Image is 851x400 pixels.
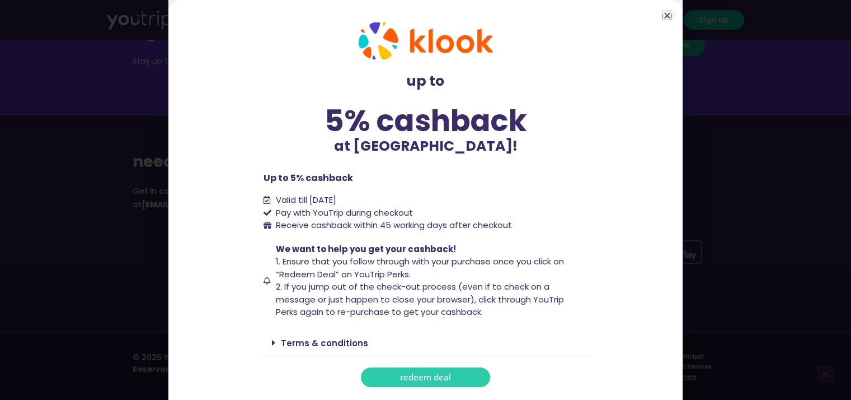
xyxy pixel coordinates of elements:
[273,207,413,220] span: Pay with YouTrip during checkout
[264,136,588,157] p: at [GEOGRAPHIC_DATA]!
[264,330,588,356] div: Terms & conditions
[663,11,671,20] a: Close
[276,243,456,255] span: We want to help you get your cashback!
[276,281,564,318] span: 2. If you jump out of the check-out process (even if to check on a message or just happen to clos...
[264,106,588,136] div: 5% cashback
[276,255,564,280] span: 1. Ensure that you follow through with your purchase once you click on “Redeem Deal” on YouTrip P...
[400,373,451,382] span: redeem deal
[273,194,336,207] span: Valid till [DATE]
[264,171,588,185] p: Up to 5% cashback
[361,368,490,387] a: redeem deal
[264,71,588,92] p: up to
[281,337,368,349] a: Terms & conditions
[273,219,512,232] span: Receive cashback within 45 working days after checkout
